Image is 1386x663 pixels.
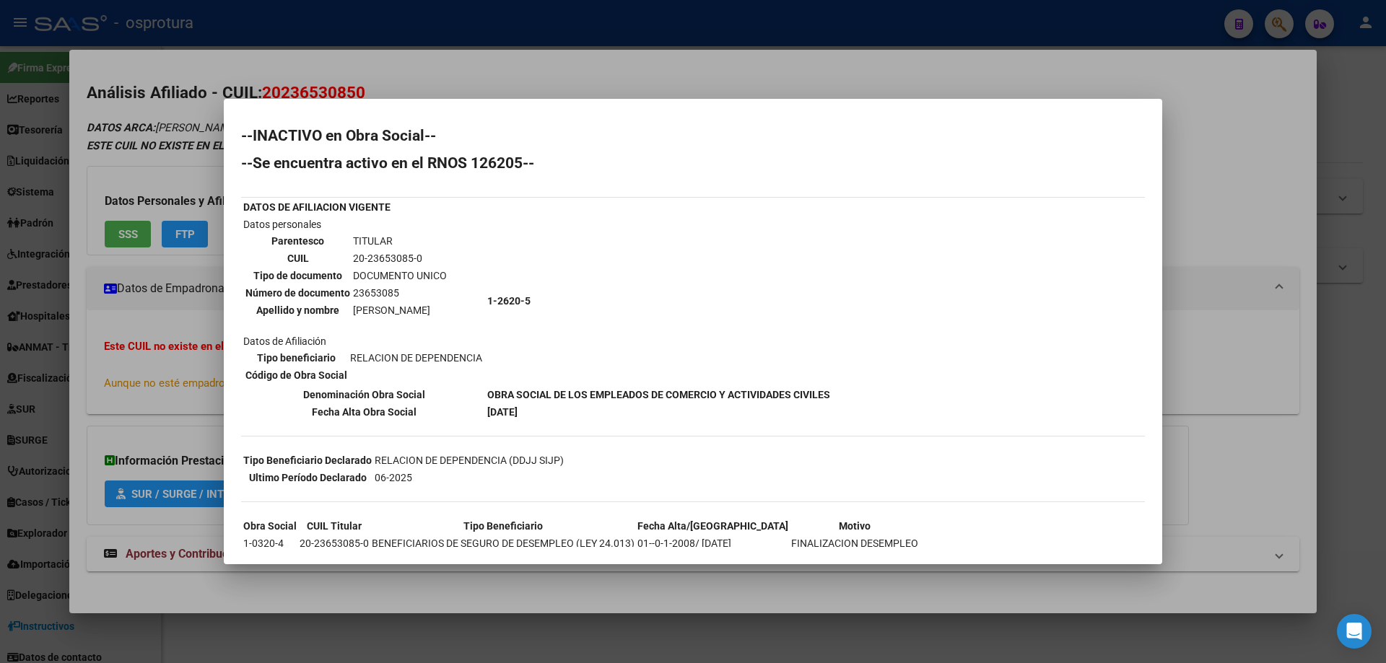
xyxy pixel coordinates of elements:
[374,470,565,486] td: 06-2025
[299,535,370,551] td: 20-23653085-0
[352,285,448,301] td: 23653085
[637,535,789,551] td: 01--0-1-2008/ [DATE]
[790,518,919,534] th: Motivo
[245,350,348,366] th: Tipo beneficiario
[790,535,919,551] td: FINALIZACION DESEMPLEO
[245,285,351,301] th: Número de documento
[245,268,351,284] th: Tipo de documento
[352,302,448,318] td: [PERSON_NAME]
[241,128,1145,143] h2: --INACTIVO en Obra Social--
[243,535,297,551] td: 1-0320-4
[1337,614,1372,649] div: Open Intercom Messenger
[371,518,635,534] th: Tipo Beneficiario
[241,156,1145,170] h2: --Se encuentra activo en el RNOS 126205--
[245,233,351,249] th: Parentesco
[243,216,485,385] td: Datos personales Datos de Afiliación
[374,452,565,468] td: RELACION DE DEPENDENCIA (DDJJ SIJP)
[245,250,351,266] th: CUIL
[352,268,448,284] td: DOCUMENTO UNICO
[637,518,789,534] th: Fecha Alta/[GEOGRAPHIC_DATA]
[243,518,297,534] th: Obra Social
[349,350,483,366] td: RELACION DE DEPENDENCIA
[243,452,372,468] th: Tipo Beneficiario Declarado
[245,367,348,383] th: Código de Obra Social
[487,406,518,418] b: [DATE]
[371,535,635,551] td: BENEFICIARIOS DE SEGURO DE DESEMPLEO (LEY 24.013)
[245,302,351,318] th: Apellido y nombre
[243,470,372,486] th: Ultimo Período Declarado
[487,389,830,400] b: OBRA SOCIAL DE LOS EMPLEADOS DE COMERCIO Y ACTIVIDADES CIVILES
[352,233,448,249] td: TITULAR
[487,295,531,307] b: 1-2620-5
[243,387,485,403] th: Denominación Obra Social
[243,201,391,213] b: DATOS DE AFILIACION VIGENTE
[299,518,370,534] th: CUIL Titular
[352,250,448,266] td: 20-23653085-0
[243,404,485,420] th: Fecha Alta Obra Social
